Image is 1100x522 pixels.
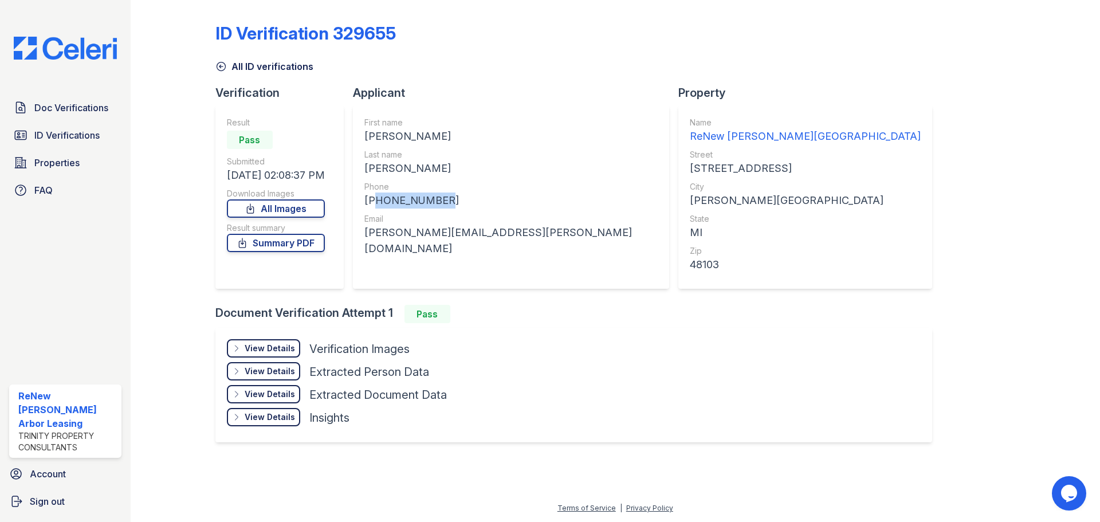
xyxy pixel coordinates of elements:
div: View Details [245,366,295,377]
a: All ID verifications [215,60,313,73]
div: Submitted [227,156,325,167]
div: [PERSON_NAME][EMAIL_ADDRESS][PERSON_NAME][DOMAIN_NAME] [364,225,658,257]
div: [PERSON_NAME] [364,128,658,144]
span: FAQ [34,183,53,197]
div: ReNew [PERSON_NAME][GEOGRAPHIC_DATA] [690,128,921,144]
div: 48103 [690,257,921,273]
div: Trinity Property Consultants [18,430,117,453]
div: MI [690,225,921,241]
div: | [620,504,622,512]
iframe: chat widget [1052,476,1089,511]
div: [PERSON_NAME][GEOGRAPHIC_DATA] [690,193,921,209]
div: State [690,213,921,225]
a: Privacy Policy [626,504,673,512]
div: View Details [245,411,295,423]
div: Zip [690,245,921,257]
div: Insights [309,410,349,426]
a: Doc Verifications [9,96,121,119]
div: Applicant [353,85,678,101]
a: Account [5,462,126,485]
a: Summary PDF [227,234,325,252]
div: Document Verification Attempt 1 [215,305,941,323]
img: CE_Logo_Blue-a8612792a0a2168367f1c8372b55b34899dd931a85d93a1a3d3e32e68fde9ad4.png [5,37,126,60]
div: Email [364,213,658,225]
a: Terms of Service [557,504,616,512]
div: Last name [364,149,658,160]
div: Property [678,85,941,101]
a: All Images [227,199,325,218]
div: Result summary [227,222,325,234]
div: [PHONE_NUMBER] [364,193,658,209]
div: Extracted Person Data [309,364,429,380]
span: Sign out [30,494,65,508]
div: Verification [215,85,353,101]
a: ID Verifications [9,124,121,147]
a: FAQ [9,179,121,202]
div: Result [227,117,325,128]
div: First name [364,117,658,128]
a: Properties [9,151,121,174]
span: Account [30,467,66,481]
div: Extracted Document Data [309,387,447,403]
div: Pass [404,305,450,323]
div: Download Images [227,188,325,199]
div: Street [690,149,921,160]
div: Verification Images [309,341,410,357]
span: Doc Verifications [34,101,108,115]
a: Sign out [5,490,126,513]
div: ID Verification 329655 [215,23,396,44]
div: [PERSON_NAME] [364,160,658,176]
div: View Details [245,388,295,400]
div: City [690,181,921,193]
span: Properties [34,156,80,170]
div: Pass [227,131,273,149]
span: ID Verifications [34,128,100,142]
div: ReNew [PERSON_NAME] Arbor Leasing [18,389,117,430]
div: [DATE] 02:08:37 PM [227,167,325,183]
a: Name ReNew [PERSON_NAME][GEOGRAPHIC_DATA] [690,117,921,144]
div: Name [690,117,921,128]
div: [STREET_ADDRESS] [690,160,921,176]
div: View Details [245,343,295,354]
div: Phone [364,181,658,193]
